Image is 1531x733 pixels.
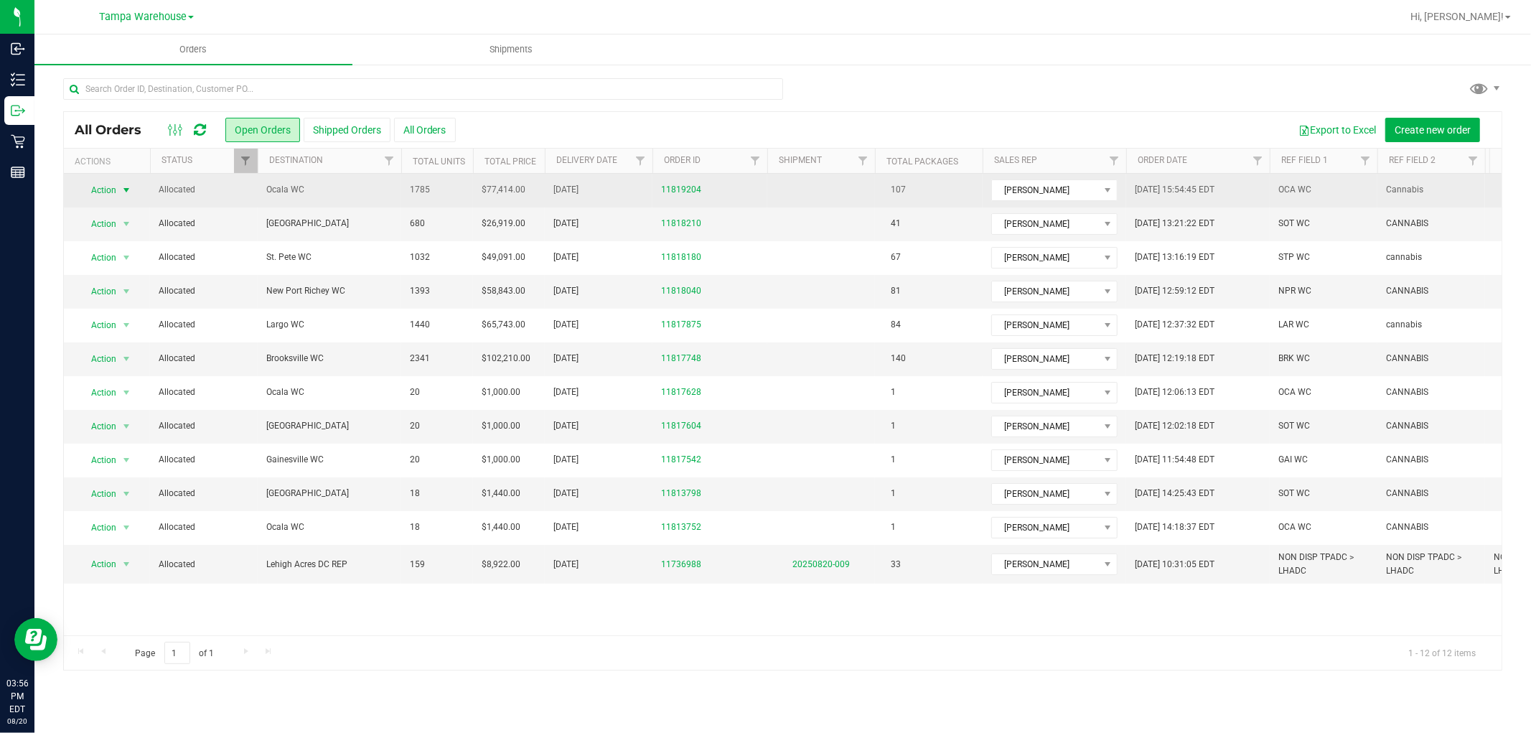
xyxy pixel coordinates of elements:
[994,155,1037,165] a: Sales Rep
[118,484,136,504] span: select
[1389,155,1436,165] a: Ref Field 2
[410,183,430,197] span: 1785
[1278,183,1311,197] span: OCA WC
[410,558,425,571] span: 159
[992,383,1099,403] span: [PERSON_NAME]
[884,348,913,369] span: 140
[410,284,430,298] span: 1393
[118,383,136,403] span: select
[553,284,579,298] span: [DATE]
[34,34,352,65] a: Orders
[992,180,1099,200] span: [PERSON_NAME]
[482,487,520,500] span: $1,440.00
[11,103,25,118] inline-svg: Outbound
[266,419,393,433] span: [GEOGRAPHIC_DATA]
[884,416,903,436] span: 1
[553,386,579,399] span: [DATE]
[118,518,136,538] span: select
[661,386,701,399] a: 11817628
[11,73,25,87] inline-svg: Inventory
[159,284,249,298] span: Allocated
[410,520,420,534] span: 18
[63,78,783,100] input: Search Order ID, Destination, Customer PO...
[266,251,393,264] span: St. Pete WC
[744,149,767,173] a: Filter
[1135,453,1214,467] span: [DATE] 11:54:48 EDT
[1278,251,1310,264] span: STP WC
[1386,183,1423,197] span: Cannabis
[1386,520,1428,534] span: CANNABIS
[482,284,525,298] span: $58,843.00
[159,183,249,197] span: Allocated
[78,383,117,403] span: Action
[118,214,136,234] span: select
[471,43,553,56] span: Shipments
[661,352,701,365] a: 11817748
[1135,217,1214,230] span: [DATE] 13:21:22 EDT
[378,149,401,173] a: Filter
[482,183,525,197] span: $77,414.00
[884,281,908,302] span: 81
[553,419,579,433] span: [DATE]
[482,558,520,571] span: $8,922.00
[78,281,117,302] span: Action
[992,554,1099,574] span: [PERSON_NAME]
[629,149,652,173] a: Filter
[11,42,25,56] inline-svg: Inbound
[884,517,903,538] span: 1
[1386,419,1428,433] span: CANNABIS
[99,11,187,23] span: Tampa Warehouse
[159,386,249,399] span: Allocated
[661,520,701,534] a: 11813752
[1386,551,1476,578] span: NON DISP TPADC > LHADC
[118,248,136,268] span: select
[1135,487,1214,500] span: [DATE] 14:25:43 EDT
[1135,284,1214,298] span: [DATE] 12:59:12 EDT
[1289,118,1385,142] button: Export to Excel
[78,214,117,234] span: Action
[410,217,425,230] span: 680
[159,352,249,365] span: Allocated
[1278,217,1310,230] span: SOT WC
[1102,149,1126,173] a: Filter
[779,155,822,165] a: Shipment
[78,450,117,470] span: Action
[1461,149,1485,173] a: Filter
[482,453,520,467] span: $1,000.00
[161,155,192,165] a: Status
[884,179,913,200] span: 107
[78,416,117,436] span: Action
[661,217,701,230] a: 11818210
[78,180,117,200] span: Action
[118,450,136,470] span: select
[266,487,393,500] span: [GEOGRAPHIC_DATA]
[1395,124,1471,136] span: Create new order
[992,518,1099,538] span: [PERSON_NAME]
[1385,118,1480,142] button: Create new order
[1135,318,1214,332] span: [DATE] 12:37:32 EDT
[352,34,670,65] a: Shipments
[1135,352,1214,365] span: [DATE] 12:19:18 EDT
[266,352,393,365] span: Brooksville WC
[992,214,1099,234] span: [PERSON_NAME]
[1278,551,1369,578] span: NON DISP TPADC > LHADC
[661,453,701,467] a: 11817542
[553,520,579,534] span: [DATE]
[1386,284,1428,298] span: CANNABIS
[482,318,525,332] span: $65,743.00
[992,315,1099,335] span: [PERSON_NAME]
[410,251,430,264] span: 1032
[161,43,227,56] span: Orders
[6,716,28,727] p: 08/20
[266,558,393,571] span: Lehigh Acres DC REP
[851,149,875,173] a: Filter
[118,180,136,200] span: select
[304,118,390,142] button: Shipped Orders
[6,677,28,716] p: 03:56 PM EDT
[118,315,136,335] span: select
[266,520,393,534] span: Ocala WC
[664,155,701,165] a: Order ID
[118,416,136,436] span: select
[1135,386,1214,399] span: [DATE] 12:06:13 EDT
[266,453,393,467] span: Gainesville WC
